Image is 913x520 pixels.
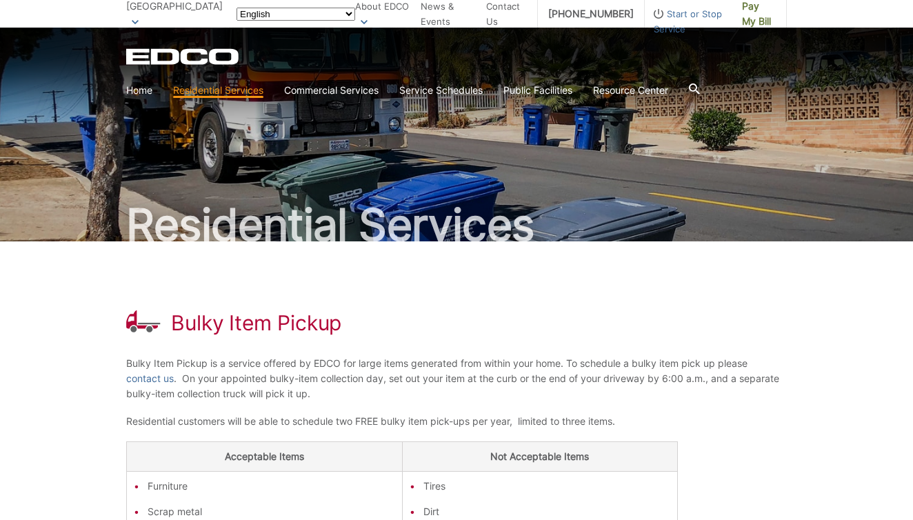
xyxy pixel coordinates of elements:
select: Select a language [237,8,355,21]
a: EDCD logo. Return to the homepage. [126,48,241,65]
a: Resource Center [593,83,668,98]
li: Furniture [148,479,395,494]
strong: Acceptable Items [225,450,304,462]
a: Public Facilities [503,83,572,98]
strong: Not Acceptable Items [490,450,589,462]
a: Commercial Services [284,83,379,98]
li: Scrap metal [148,504,395,519]
h1: Bulky Item Pickup [171,310,341,335]
li: Tires [423,479,671,494]
li: Dirt [423,504,671,519]
h2: Residential Services [126,203,787,247]
a: Home [126,83,152,98]
p: Bulky Item Pickup is a service offered by EDCO for large items generated from within your home. T... [126,356,787,401]
a: Service Schedules [399,83,483,98]
a: contact us [126,371,174,386]
a: Residential Services [173,83,263,98]
p: Residential customers will be able to schedule two FREE bulky item pick-ups per year, limited to ... [126,414,787,429]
